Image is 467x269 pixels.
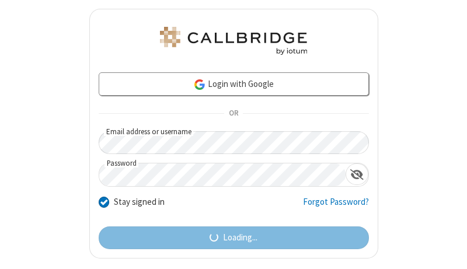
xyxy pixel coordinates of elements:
button: Loading... [99,226,369,250]
span: Loading... [223,231,257,244]
img: Astra [158,27,309,55]
input: Email address or username [99,131,369,154]
input: Password [99,163,346,186]
span: OR [224,106,243,122]
a: Forgot Password? [303,195,369,218]
img: google-icon.png [193,78,206,91]
iframe: Chat [438,239,458,261]
a: Login with Google [99,72,369,96]
div: Show password [346,163,368,185]
label: Stay signed in [114,195,165,209]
